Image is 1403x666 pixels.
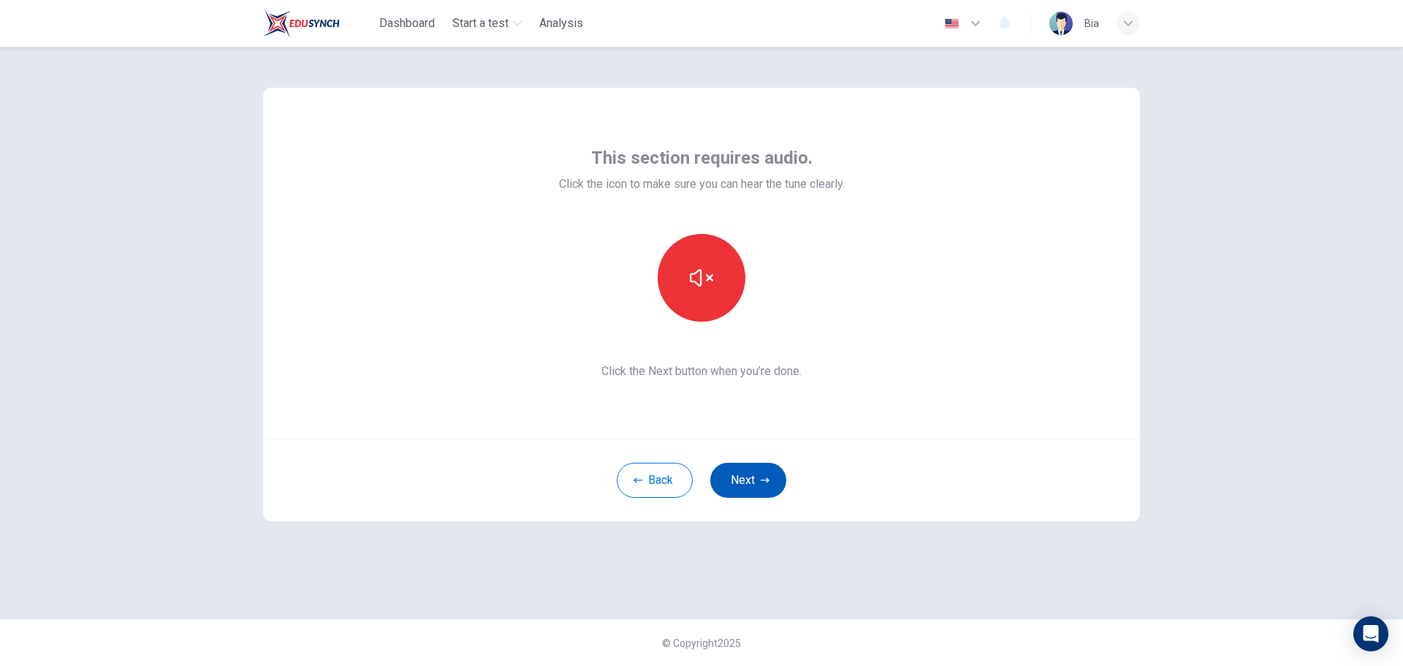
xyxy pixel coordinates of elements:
[379,15,435,32] span: Dashboard
[452,15,509,32] span: Start a test
[446,10,528,37] button: Start a test
[559,175,845,193] span: Click the icon to make sure you can hear the tune clearly.
[591,146,813,170] span: This section requires audio.
[263,9,340,38] img: EduSynch logo
[263,9,373,38] a: EduSynch logo
[373,10,441,37] button: Dashboard
[1084,15,1099,32] div: Bia
[533,10,589,37] button: Analysis
[1049,12,1073,35] img: Profile picture
[539,15,583,32] span: Analysis
[1353,616,1388,651] div: Open Intercom Messenger
[559,363,845,380] span: Click the Next button when you’re done.
[710,463,786,498] button: Next
[943,18,961,29] img: en
[617,463,693,498] button: Back
[662,637,741,649] span: © Copyright 2025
